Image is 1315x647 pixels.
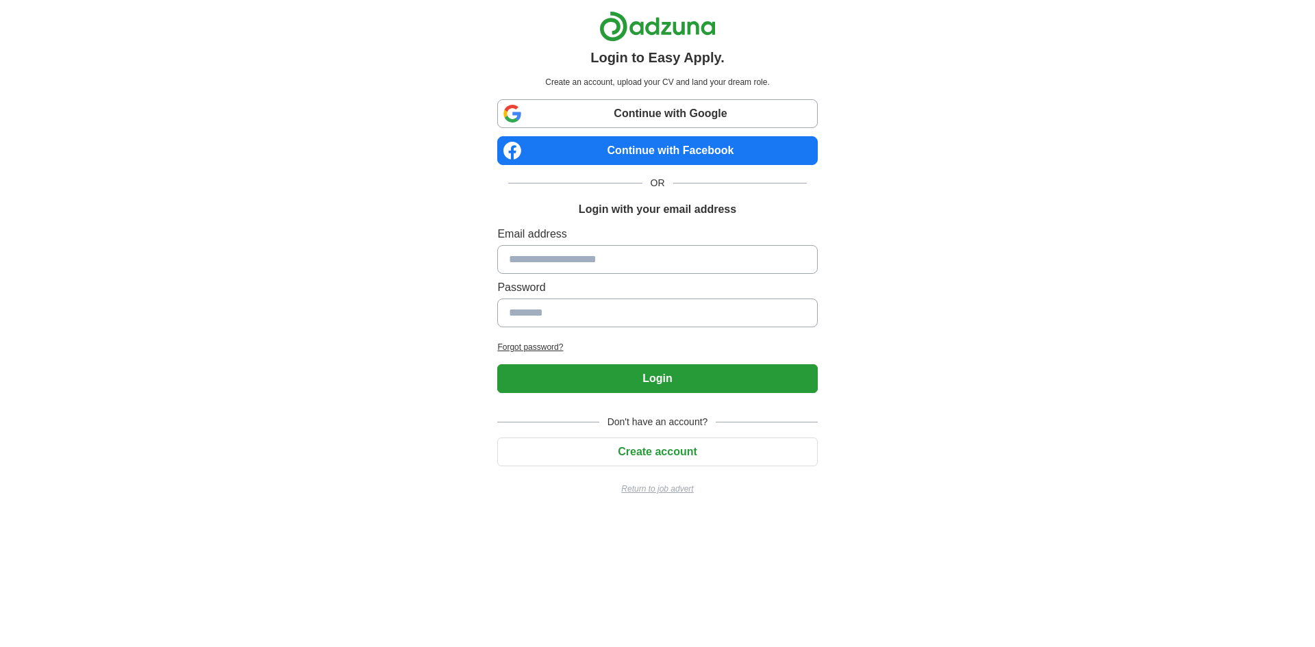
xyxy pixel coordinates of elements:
[642,176,673,190] span: OR
[497,279,817,296] label: Password
[497,136,817,165] a: Continue with Facebook
[497,226,817,242] label: Email address
[497,437,817,466] button: Create account
[599,415,716,429] span: Don't have an account?
[497,341,817,353] a: Forgot password?
[497,364,817,393] button: Login
[497,446,817,457] a: Create account
[599,11,716,42] img: Adzuna logo
[590,47,725,68] h1: Login to Easy Apply.
[500,76,814,88] p: Create an account, upload your CV and land your dream role.
[579,201,736,218] h1: Login with your email address
[497,483,817,495] a: Return to job advert
[497,99,817,128] a: Continue with Google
